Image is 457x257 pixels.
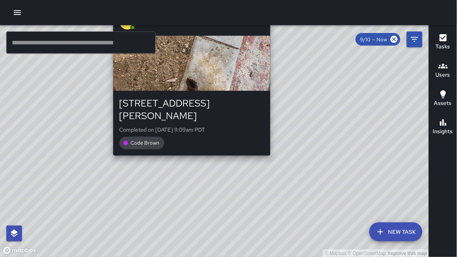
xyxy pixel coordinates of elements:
[429,57,457,85] button: Users
[407,31,422,47] button: Filters
[356,33,400,46] div: 9/10 — Now
[119,97,264,122] div: [STREET_ADDRESS][PERSON_NAME]
[356,36,392,43] span: 9/10 — Now
[434,99,452,108] h6: Assets
[369,222,422,241] button: New Task
[436,71,450,79] h6: Users
[436,42,450,51] h6: Tasks
[119,126,264,134] p: Completed on [DATE] 11:09am PDT
[433,127,453,136] h6: Insights
[429,28,457,57] button: Tasks
[126,140,164,146] span: Code Brown
[429,85,457,113] button: Assets
[429,113,457,141] button: Insights
[113,7,270,155] button: KT[PERSON_NAME][STREET_ADDRESS][PERSON_NAME]Completed on [DATE] 11:09am PDTCode Brown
